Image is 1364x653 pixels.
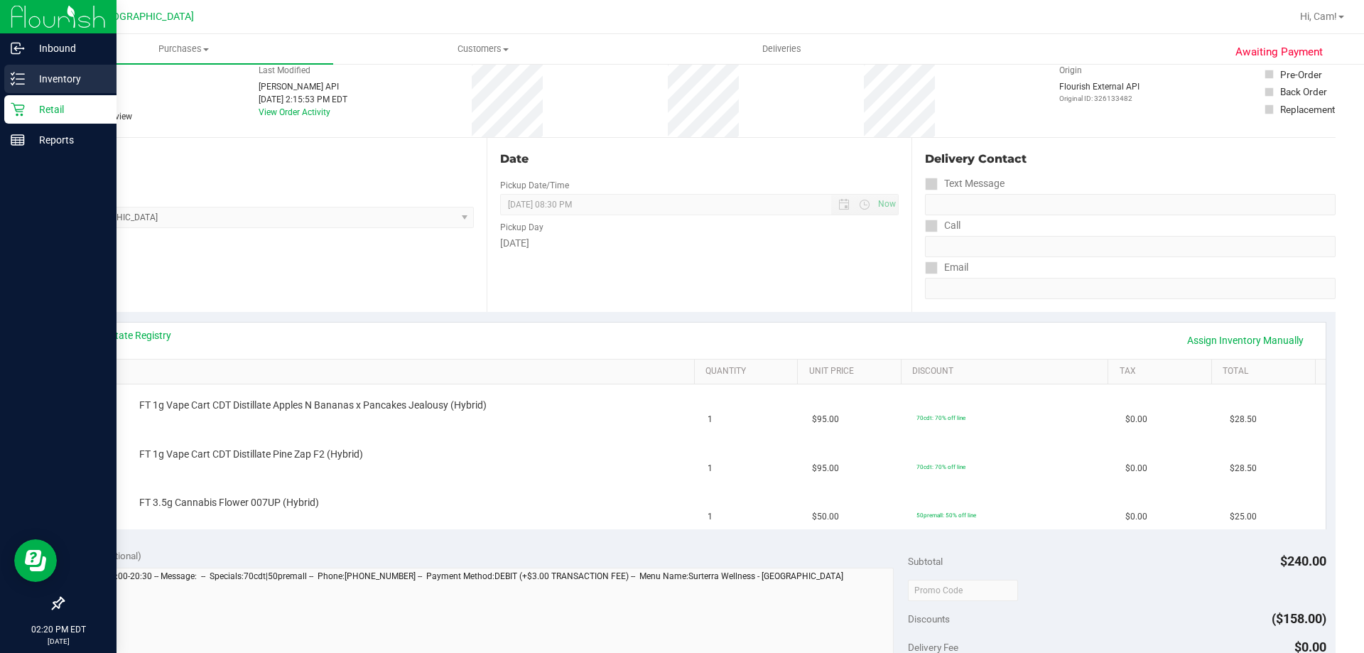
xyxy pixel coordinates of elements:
div: Location [63,151,474,168]
span: 50premall: 50% off line [916,512,976,519]
input: Format: (999) 999-9999 [925,194,1336,215]
span: 1 [708,510,713,524]
input: Format: (999) 999-9999 [925,236,1336,257]
span: 70cdt: 70% off line [916,414,965,421]
div: Date [500,151,898,168]
a: Total [1223,366,1309,377]
span: FT 3.5g Cannabis Flower 007UP (Hybrid) [139,496,319,509]
iframe: Resource center [14,539,57,582]
div: Delivery Contact [925,151,1336,168]
label: Call [925,215,960,236]
span: 70cdt: 70% off line [916,463,965,470]
a: View State Registry [86,328,171,342]
span: 1 [708,413,713,426]
p: Inventory [25,70,110,87]
span: $0.00 [1125,510,1147,524]
span: $95.00 [812,413,839,426]
span: Awaiting Payment [1235,44,1323,60]
a: Assign Inventory Manually [1178,328,1313,352]
span: Delivery Fee [908,642,958,653]
span: Hi, Cam! [1300,11,1337,22]
span: $25.00 [1230,510,1257,524]
a: Tax [1120,366,1206,377]
span: $0.00 [1125,413,1147,426]
span: $240.00 [1280,554,1326,568]
span: Deliveries [743,43,821,55]
div: [DATE] 2:15:53 PM EDT [259,93,347,106]
div: Flourish External API [1059,80,1140,104]
span: 1 [708,462,713,475]
a: Unit Price [809,366,896,377]
a: View Order Activity [259,107,330,117]
p: Retail [25,101,110,118]
span: Customers [334,43,632,55]
div: [DATE] [500,236,898,251]
label: Pickup Day [500,221,543,234]
span: $28.50 [1230,413,1257,426]
label: Last Modified [259,64,310,77]
span: $95.00 [812,462,839,475]
a: SKU [84,366,688,377]
label: Email [925,257,968,278]
span: $0.00 [1125,462,1147,475]
inline-svg: Inventory [11,72,25,86]
p: Inbound [25,40,110,57]
div: Replacement [1280,102,1335,117]
span: [GEOGRAPHIC_DATA] [97,11,194,23]
span: FT 1g Vape Cart CDT Distillate Apples N Bananas x Pancakes Jealousy (Hybrid) [139,399,487,412]
input: Promo Code [908,580,1018,601]
span: $28.50 [1230,462,1257,475]
div: Pre-Order [1280,68,1322,82]
inline-svg: Inbound [11,41,25,55]
p: [DATE] [6,636,110,647]
a: Purchases [34,34,333,64]
a: Deliveries [632,34,931,64]
a: Customers [333,34,632,64]
div: [PERSON_NAME] API [259,80,347,93]
p: Original ID: 326133482 [1059,93,1140,104]
span: ($158.00) [1272,611,1326,626]
inline-svg: Retail [11,102,25,117]
label: Origin [1059,64,1082,77]
span: Subtotal [908,556,943,567]
a: Discount [912,366,1103,377]
span: $50.00 [812,510,839,524]
label: Text Message [925,173,1005,194]
span: FT 1g Vape Cart CDT Distillate Pine Zap F2 (Hybrid) [139,448,363,461]
inline-svg: Reports [11,133,25,147]
p: Reports [25,131,110,149]
span: Discounts [908,606,950,632]
div: Back Order [1280,85,1327,99]
span: Purchases [34,43,333,55]
label: Pickup Date/Time [500,179,569,192]
a: Quantity [705,366,792,377]
p: 02:20 PM EDT [6,623,110,636]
